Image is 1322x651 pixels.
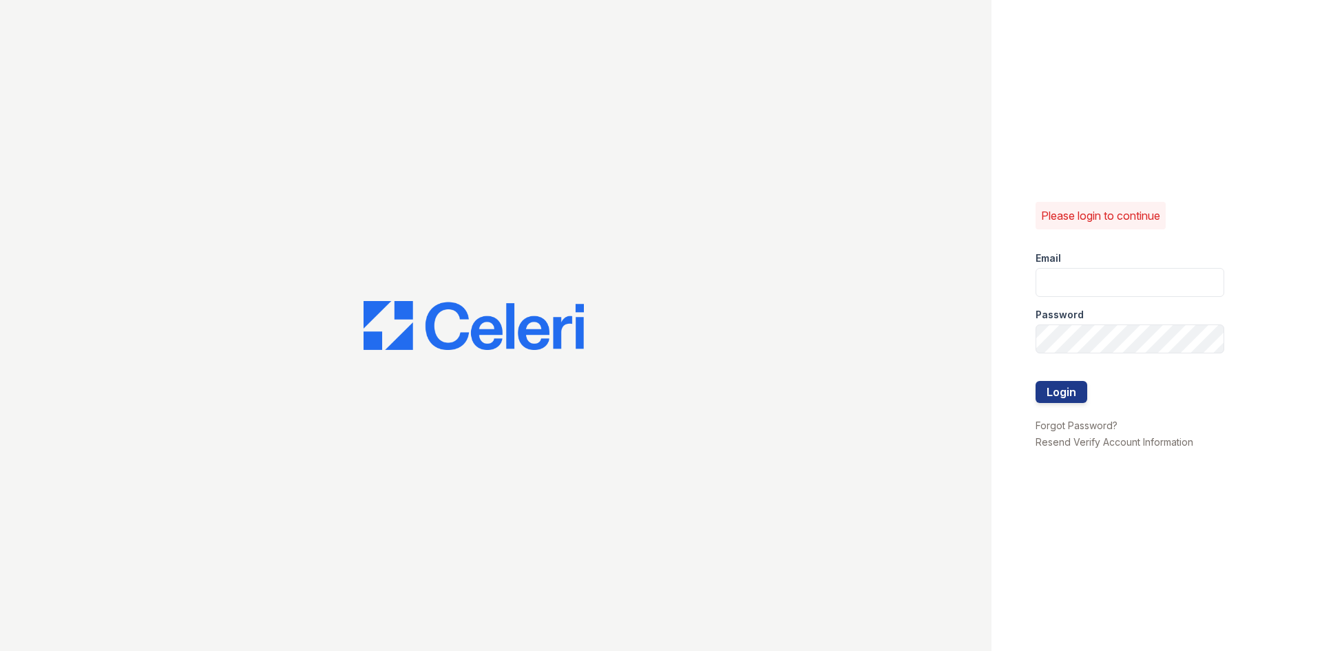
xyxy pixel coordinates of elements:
a: Forgot Password? [1036,420,1118,431]
label: Password [1036,308,1084,322]
a: Resend Verify Account Information [1036,436,1193,448]
p: Please login to continue [1041,207,1160,224]
img: CE_Logo_Blue-a8612792a0a2168367f1c8372b55b34899dd931a85d93a1a3d3e32e68fde9ad4.png [364,301,584,351]
button: Login [1036,381,1087,403]
label: Email [1036,251,1061,265]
